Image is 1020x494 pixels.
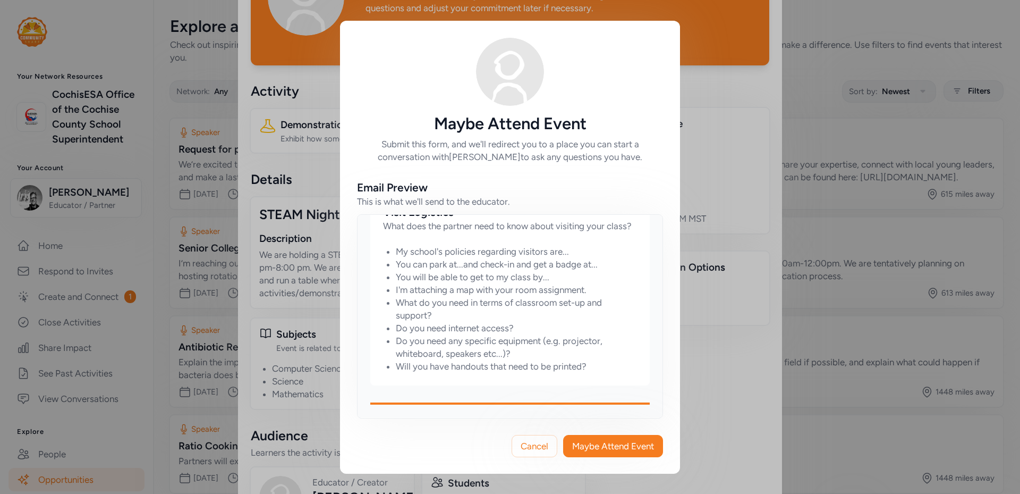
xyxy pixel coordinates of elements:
[357,138,663,163] h6: Submit this form, and we'll redirect you to a place you can start a conversation with [PERSON_NAM...
[357,180,428,195] div: Email Preview
[383,220,637,232] div: What does the partner need to know about visiting your class?
[396,258,637,271] li: You can park at...and check-in and get a badge at...
[357,114,663,133] h5: Maybe Attend Event
[572,440,654,453] span: Maybe Attend Event
[521,440,548,453] span: Cancel
[396,322,637,334] li: Do you need internet access?
[396,283,637,296] li: I'm attaching a map with your room assignment.
[563,435,663,457] button: Maybe Attend Event
[396,296,637,322] li: What do you need in terms of classroom set-up and support?
[512,435,557,457] button: Cancel
[396,271,637,283] li: You will be able to get to my class by...
[357,195,510,208] div: This is what we'll send to the educator.
[476,38,544,106] img: Avatar
[396,245,637,258] li: My school's policies regarding visitors are...
[396,334,637,360] li: Do you need any specific equipment (e.g. projector, whiteboard, speakers etc...)?
[396,360,637,373] li: Will you have handouts that need to be printed?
